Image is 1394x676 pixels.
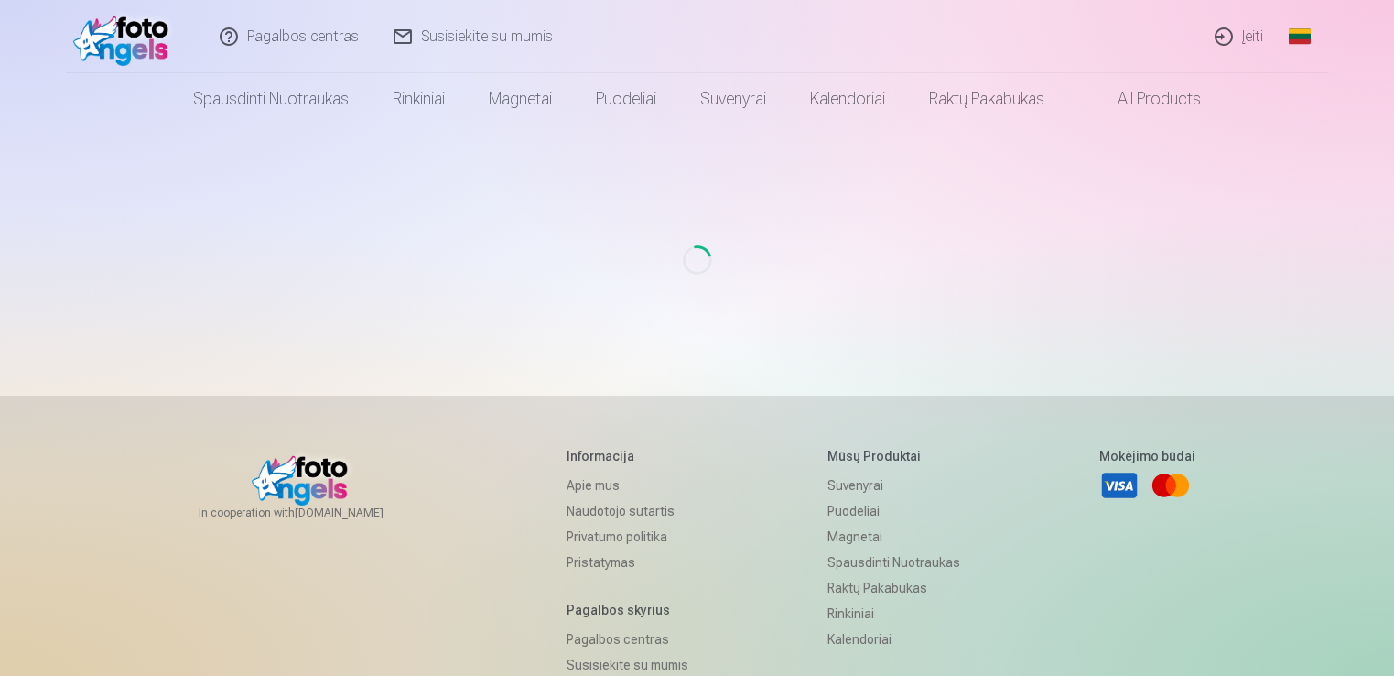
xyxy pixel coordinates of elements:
[827,524,960,550] a: Magnetai
[1099,465,1140,506] a: Visa
[567,550,688,575] a: Pristatymas
[567,473,688,498] a: Apie mus
[827,601,960,627] a: Rinkiniai
[171,73,371,125] a: Spausdinti nuotraukas
[827,575,960,601] a: Raktų pakabukas
[1099,447,1195,465] h5: Mokėjimo būdai
[467,73,574,125] a: Magnetai
[678,73,788,125] a: Suvenyrai
[567,498,688,524] a: Naudotojo sutartis
[827,447,960,465] h5: Mūsų produktai
[567,447,688,465] h5: Informacija
[567,524,688,550] a: Privatumo politika
[295,506,427,520] a: [DOMAIN_NAME]
[567,627,688,652] a: Pagalbos centras
[827,627,960,652] a: Kalendoriai
[574,73,678,125] a: Puodeliai
[1151,465,1191,506] a: Mastercard
[827,498,960,524] a: Puodeliai
[1066,73,1223,125] a: All products
[371,73,467,125] a: Rinkiniai
[827,473,960,498] a: Suvenyrai
[907,73,1066,125] a: Raktų pakabukas
[199,506,427,520] span: In cooperation with
[827,550,960,575] a: Spausdinti nuotraukas
[73,7,178,66] img: /fa2
[788,73,907,125] a: Kalendoriai
[567,601,688,619] h5: Pagalbos skyrius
